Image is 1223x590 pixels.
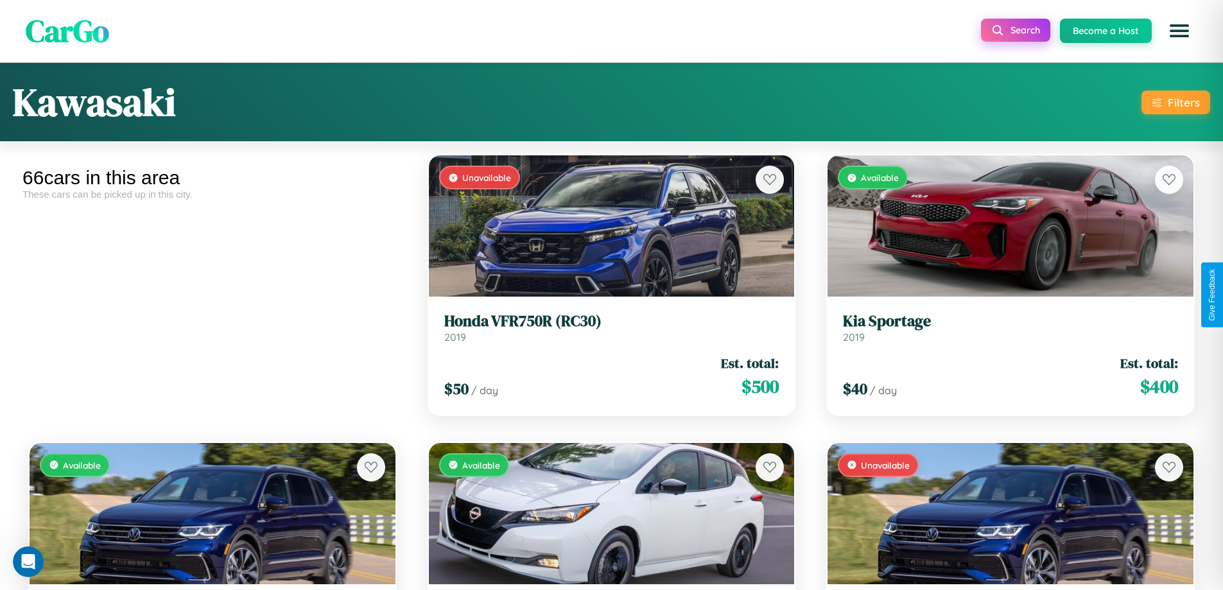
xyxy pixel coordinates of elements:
[1141,91,1210,114] button: Filters
[63,460,101,471] span: Available
[843,312,1178,331] h3: Kia Sportage
[1161,13,1197,49] button: Open menu
[1168,96,1200,109] div: Filters
[981,19,1050,42] button: Search
[444,312,779,343] a: Honda VFR750R (RC30)2019
[22,167,403,189] div: 66 cars in this area
[843,378,867,399] span: $ 40
[22,189,403,200] div: These cars can be picked up in this city.
[861,460,910,471] span: Unavailable
[462,460,500,471] span: Available
[444,378,469,399] span: $ 50
[1060,19,1152,43] button: Become a Host
[462,172,511,183] span: Unavailable
[721,354,779,372] span: Est. total:
[861,172,899,183] span: Available
[843,331,865,343] span: 2019
[444,312,779,331] h3: Honda VFR750R (RC30)
[1010,24,1040,36] span: Search
[742,374,779,399] span: $ 500
[1140,374,1178,399] span: $ 400
[444,331,466,343] span: 2019
[471,384,498,397] span: / day
[26,10,109,52] span: CarGo
[13,546,44,577] iframe: Intercom live chat
[1208,269,1217,321] div: Give Feedback
[870,384,897,397] span: / day
[843,312,1178,343] a: Kia Sportage2019
[1120,354,1178,372] span: Est. total:
[13,76,176,128] h1: Kawasaki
